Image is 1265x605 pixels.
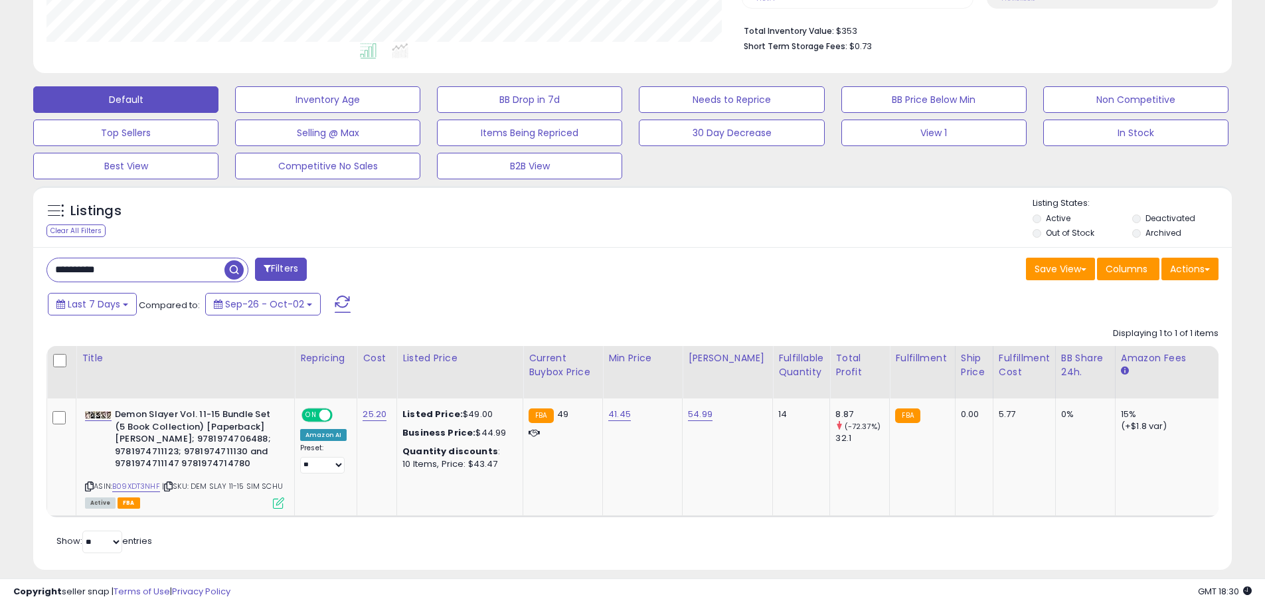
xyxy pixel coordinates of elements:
div: Amazon AI [300,429,347,441]
div: Fulfillment Cost [999,351,1050,379]
button: Competitive No Sales [235,153,420,179]
button: BB Drop in 7d [437,86,622,113]
label: Out of Stock [1046,227,1094,238]
div: Listed Price [402,351,517,365]
div: Fulfillable Quantity [778,351,824,379]
div: $44.99 [402,427,513,439]
b: Demon Slayer Vol. 11-15 Bundle Set (5 Book Collection) [Paperback] [PERSON_NAME]; 9781974706488; ... [115,408,276,474]
span: Columns [1106,262,1147,276]
button: Sep-26 - Oct-02 [205,293,321,315]
button: Inventory Age [235,86,420,113]
span: Last 7 Days [68,298,120,311]
div: 10 Items, Price: $43.47 [402,458,513,470]
h5: Listings [70,202,122,220]
b: Listed Price: [402,408,463,420]
label: Active [1046,213,1070,224]
strong: Copyright [13,585,62,598]
div: Fulfillment [895,351,949,365]
button: Filters [255,258,307,281]
div: 15% [1121,408,1231,420]
span: OFF [331,410,352,421]
div: 8.87 [835,408,889,420]
div: Repricing [300,351,351,365]
div: (+$1.8 var) [1121,420,1231,432]
button: Top Sellers [33,120,218,146]
a: 25.20 [363,408,386,421]
a: 54.99 [688,408,713,421]
div: 32.1 [835,432,889,444]
div: Total Profit [835,351,884,379]
b: Quantity discounts [402,445,498,458]
a: Terms of Use [114,585,170,598]
a: 41.45 [608,408,631,421]
label: Deactivated [1145,213,1195,224]
span: | SKU: DEM SLAY 11-15 SIM SCHU [162,481,283,491]
small: FBA [895,408,920,423]
p: Listing States: [1033,197,1232,210]
div: 5.77 [999,408,1045,420]
button: Non Competitive [1043,86,1228,113]
span: $0.73 [849,40,872,52]
div: Clear All Filters [46,224,106,237]
span: 49 [557,408,568,420]
button: View 1 [841,120,1027,146]
button: Columns [1097,258,1159,280]
button: Items Being Repriced [437,120,622,146]
button: Actions [1161,258,1219,280]
b: Total Inventory Value: [744,25,834,37]
div: seller snap | | [13,586,230,598]
div: 0.00 [961,408,983,420]
span: Compared to: [139,299,200,311]
div: Current Buybox Price [529,351,597,379]
div: $49.00 [402,408,513,420]
button: Best View [33,153,218,179]
button: B2B View [437,153,622,179]
span: Sep-26 - Oct-02 [225,298,304,311]
small: Amazon Fees. [1121,365,1129,377]
span: FBA [118,497,140,509]
div: BB Share 24h. [1061,351,1110,379]
button: Last 7 Days [48,293,137,315]
div: Displaying 1 to 1 of 1 items [1113,327,1219,340]
div: Min Price [608,351,677,365]
b: Business Price: [402,426,475,439]
button: Save View [1026,258,1095,280]
button: 30 Day Decrease [639,120,824,146]
div: Cost [363,351,391,365]
a: B09XDT3NHF [112,481,160,492]
div: Title [82,351,289,365]
button: In Stock [1043,120,1228,146]
div: Preset: [300,444,347,474]
div: Ship Price [961,351,987,379]
button: Needs to Reprice [639,86,824,113]
button: BB Price Below Min [841,86,1027,113]
div: [PERSON_NAME] [688,351,767,365]
div: Amazon Fees [1121,351,1236,365]
a: Privacy Policy [172,585,230,598]
div: : [402,446,513,458]
li: $353 [744,22,1209,38]
span: Show: entries [56,535,152,547]
div: ASIN: [85,408,284,507]
button: Selling @ Max [235,120,420,146]
b: Short Term Storage Fees: [744,41,847,52]
small: (-72.37%) [845,421,881,432]
button: Default [33,86,218,113]
span: ON [303,410,319,421]
div: 0% [1061,408,1105,420]
small: FBA [529,408,553,423]
img: 41U86XGXG1L._SL40_.jpg [85,411,112,419]
span: All listings currently available for purchase on Amazon [85,497,116,509]
span: 2025-10-10 18:30 GMT [1198,585,1252,598]
div: 14 [778,408,819,420]
label: Archived [1145,227,1181,238]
